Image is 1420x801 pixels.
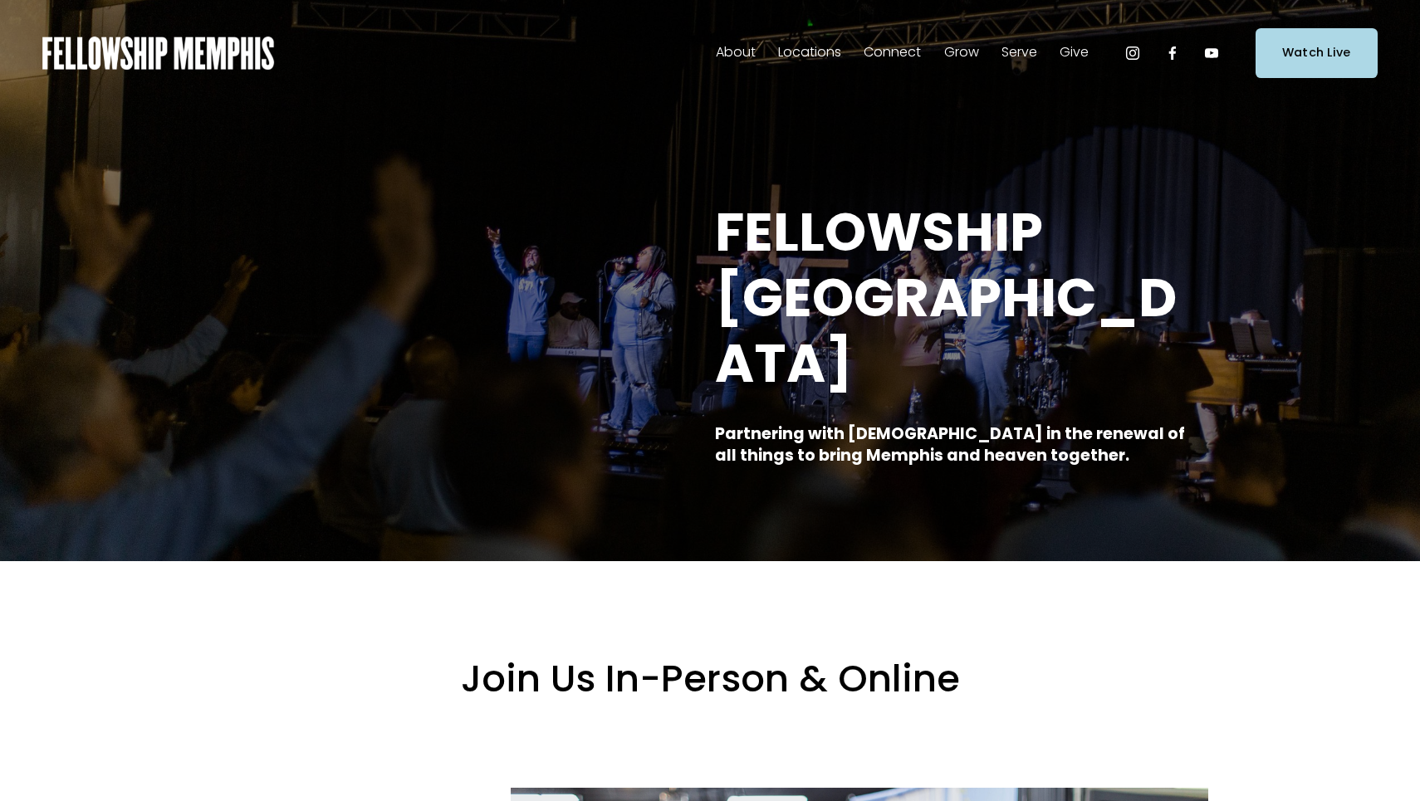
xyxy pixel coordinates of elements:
a: folder dropdown [864,40,921,66]
a: folder dropdown [1001,40,1037,66]
a: Facebook [1164,45,1181,61]
a: folder dropdown [716,40,756,66]
span: Locations [778,41,841,65]
a: Watch Live [1256,28,1378,77]
span: Connect [864,41,921,65]
span: Grow [944,41,979,65]
a: YouTube [1203,45,1220,61]
span: About [716,41,756,65]
a: folder dropdown [944,40,979,66]
a: folder dropdown [1060,40,1089,66]
a: Instagram [1124,45,1141,61]
span: Serve [1001,41,1037,65]
strong: FELLOWSHIP [GEOGRAPHIC_DATA] [715,195,1177,400]
h2: Join Us In-Person & Online [212,655,1208,703]
a: folder dropdown [778,40,841,66]
span: Give [1060,41,1089,65]
strong: Partnering with [DEMOGRAPHIC_DATA] in the renewal of all things to bring Memphis and heaven toget... [715,422,1188,467]
img: Fellowship Memphis [42,37,274,70]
